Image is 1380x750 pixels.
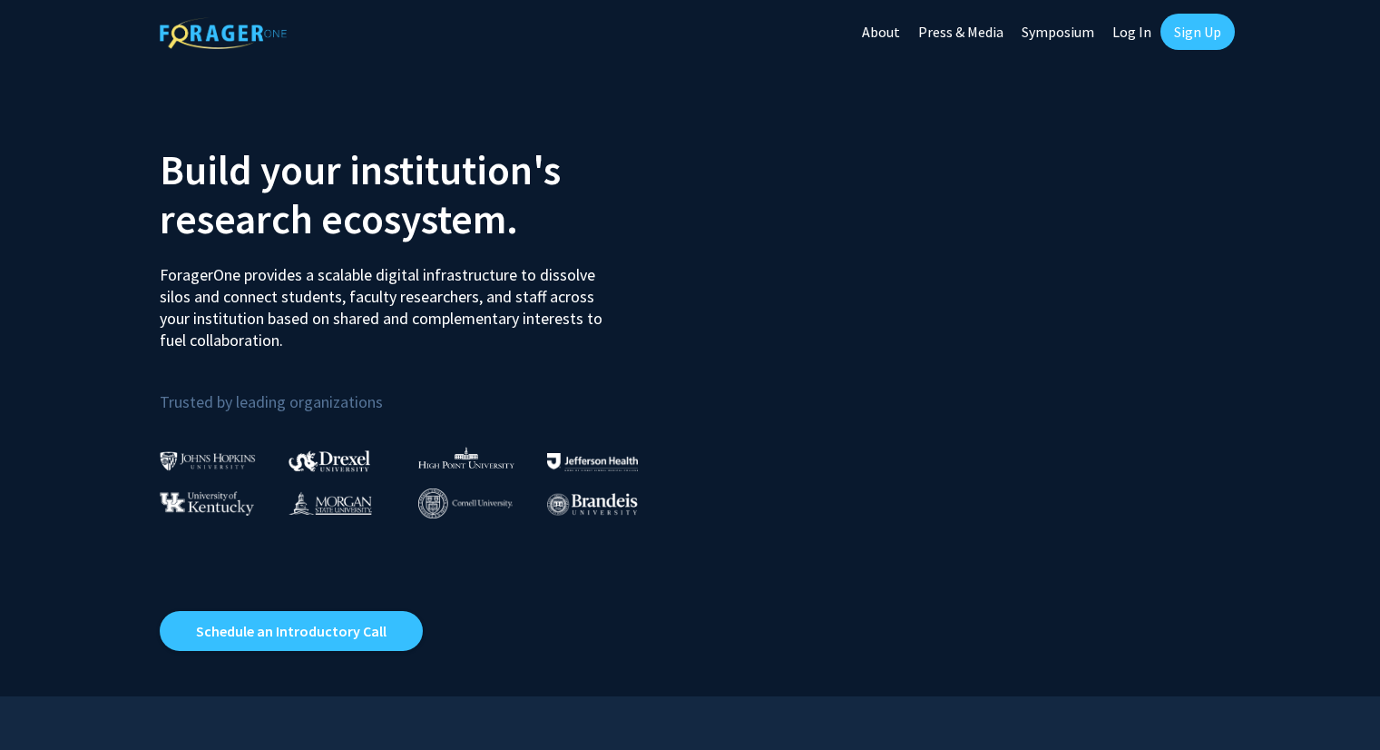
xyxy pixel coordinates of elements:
img: ForagerOne Logo [160,17,287,49]
img: High Point University [418,447,514,469]
a: Sign Up [1160,14,1235,50]
img: Brandeis University [547,493,638,516]
img: Drexel University [289,450,370,471]
img: Johns Hopkins University [160,451,256,470]
p: Trusted by leading organizations [160,366,677,416]
p: ForagerOne provides a scalable digital infrastructure to dissolve silos and connect students, fac... [160,251,615,351]
h2: Build your institution's research ecosystem. [160,145,677,243]
img: Cornell University [418,488,513,518]
img: Thomas Jefferson University [547,453,638,470]
img: University of Kentucky [160,491,254,516]
a: Opens in a new tab [160,611,423,651]
img: Morgan State University [289,491,372,515]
